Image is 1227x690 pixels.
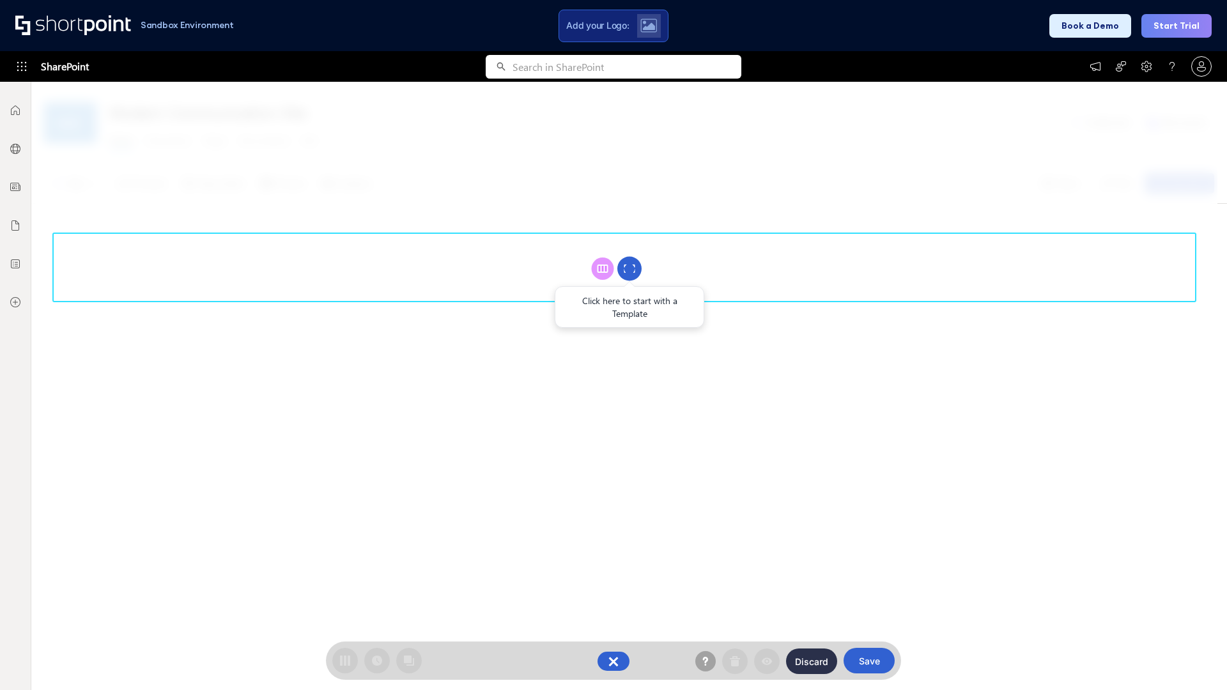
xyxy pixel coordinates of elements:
[786,648,837,674] button: Discard
[1141,14,1212,38] button: Start Trial
[566,20,629,31] span: Add your Logo:
[41,51,89,82] span: SharePoint
[513,55,741,79] input: Search in SharePoint
[141,22,234,29] h1: Sandbox Environment
[844,648,895,673] button: Save
[1049,14,1131,38] button: Book a Demo
[1163,629,1227,690] iframe: Chat Widget
[640,19,657,33] img: Upload logo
